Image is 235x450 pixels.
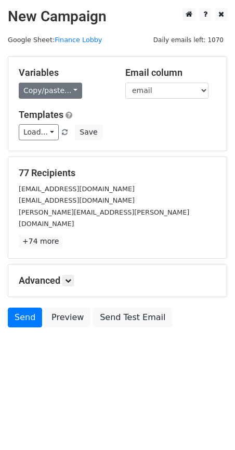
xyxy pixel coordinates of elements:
h5: 77 Recipients [19,167,216,179]
a: Copy/paste... [19,83,82,99]
iframe: Chat Widget [183,400,235,450]
h5: Variables [19,67,110,78]
h2: New Campaign [8,8,227,25]
a: Templates [19,109,63,120]
a: Preview [45,308,90,327]
small: [PERSON_NAME][EMAIL_ADDRESS][PERSON_NAME][DOMAIN_NAME] [19,208,189,228]
span: Daily emails left: 1070 [150,34,227,46]
h5: Email column [125,67,216,78]
small: [EMAIL_ADDRESS][DOMAIN_NAME] [19,185,135,193]
button: Save [75,124,102,140]
a: Send Test Email [93,308,172,327]
a: Finance Lobby [55,36,102,44]
h5: Advanced [19,275,216,286]
a: Load... [19,124,59,140]
a: Send [8,308,42,327]
a: +74 more [19,235,62,248]
small: Google Sheet: [8,36,102,44]
a: Daily emails left: 1070 [150,36,227,44]
small: [EMAIL_ADDRESS][DOMAIN_NAME] [19,196,135,204]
